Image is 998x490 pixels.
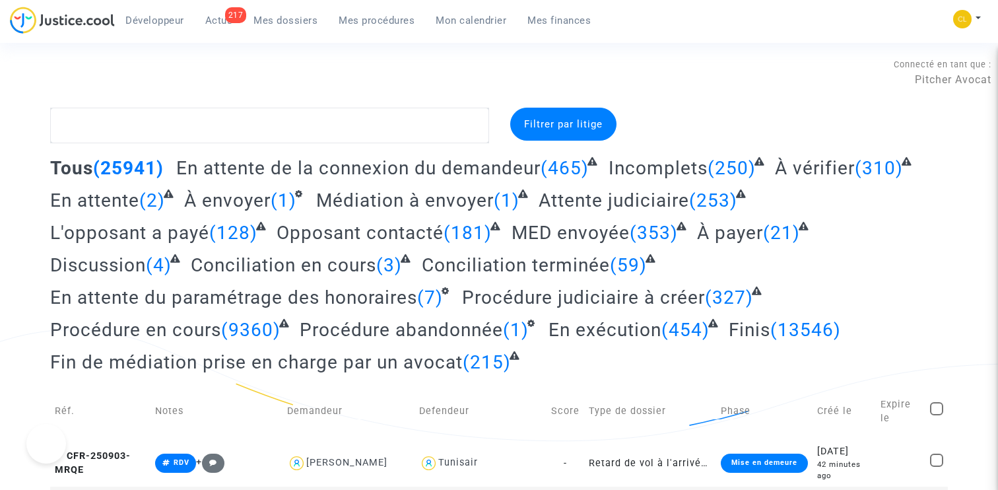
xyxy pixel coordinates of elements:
span: Mon calendrier [436,15,506,26]
span: (7) [417,287,443,308]
span: (250) [708,157,756,179]
span: + [196,456,224,468]
span: (1) [494,190,519,211]
div: 42 minutes ago [817,459,871,482]
td: Expire le [876,383,925,440]
img: icon-user.svg [287,454,306,473]
span: (59) [610,254,647,276]
span: Développeur [125,15,184,26]
span: Opposant contacté [277,222,444,244]
span: Mes dossiers [253,15,317,26]
span: Mes procédures [339,15,415,26]
span: (13546) [770,319,841,341]
a: Développeur [115,11,195,30]
div: Mise en demeure [721,454,808,472]
span: Connecté en tant que : [894,59,991,69]
img: icon-user.svg [419,454,438,473]
span: MED envoyée [512,222,630,244]
span: L'opposant a payé [50,222,209,244]
span: À envoyer [184,190,271,211]
a: Mon calendrier [425,11,517,30]
span: (253) [689,190,737,211]
span: Médiation à envoyer [316,190,494,211]
span: En exécution [549,319,661,341]
span: (128) [209,222,257,244]
td: Réf. [50,383,150,440]
span: (21) [763,222,800,244]
span: Tous [50,157,93,179]
td: Demandeur [283,383,415,440]
span: Fin de médiation prise en charge par un avocat [50,351,463,373]
span: (181) [444,222,492,244]
span: (2) [139,190,165,211]
span: (9360) [221,319,281,341]
span: (327) [705,287,753,308]
span: En attente de la connexion du demandeur [176,157,541,179]
iframe: Help Scout Beacon - Open [26,424,66,464]
td: Retard de vol à l'arrivée (Règlement CE n°261/2004) [584,440,716,486]
span: Mes finances [527,15,591,26]
span: Incomplets [609,157,708,179]
span: (4) [146,254,172,276]
span: Procédure en cours [50,319,221,341]
span: CFR-250903-MRQE [55,450,131,476]
span: - [564,458,567,469]
a: Mes finances [517,11,601,30]
span: Procédure judiciaire à créer [462,287,705,308]
td: Créé le [813,383,876,440]
td: Type de dossier [584,383,716,440]
span: Attente judiciaire [539,190,689,211]
span: Conciliation terminée [422,254,610,276]
span: (465) [541,157,589,179]
td: Notes [150,383,283,440]
td: Score [547,383,584,440]
span: (353) [630,222,678,244]
a: Mes dossiers [243,11,328,30]
img: f0b917ab549025eb3af43f3c4438ad5d [953,10,972,28]
span: (1) [271,190,296,211]
a: 217Actus [195,11,244,30]
span: (25941) [93,157,164,179]
span: En attente [50,190,139,211]
a: Mes procédures [328,11,425,30]
span: RDV [174,458,189,467]
span: (3) [376,254,402,276]
img: jc-logo.svg [10,7,115,34]
td: Defendeur [415,383,547,440]
span: En attente du paramétrage des honoraires [50,287,417,308]
span: (1) [503,319,529,341]
span: Conciliation en cours [191,254,376,276]
span: Discussion [50,254,146,276]
span: (310) [855,157,903,179]
div: [DATE] [817,444,871,459]
td: Phase [716,383,813,440]
span: À payer [697,222,763,244]
div: Tunisair [438,457,478,468]
span: Filtrer par litige [524,118,603,130]
span: Finis [729,319,770,341]
span: À vérifier [775,157,855,179]
span: Actus [205,15,233,26]
span: (454) [661,319,710,341]
div: 217 [225,7,247,23]
span: Procédure abandonnée [300,319,503,341]
div: [PERSON_NAME] [306,457,387,468]
span: (215) [463,351,511,373]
